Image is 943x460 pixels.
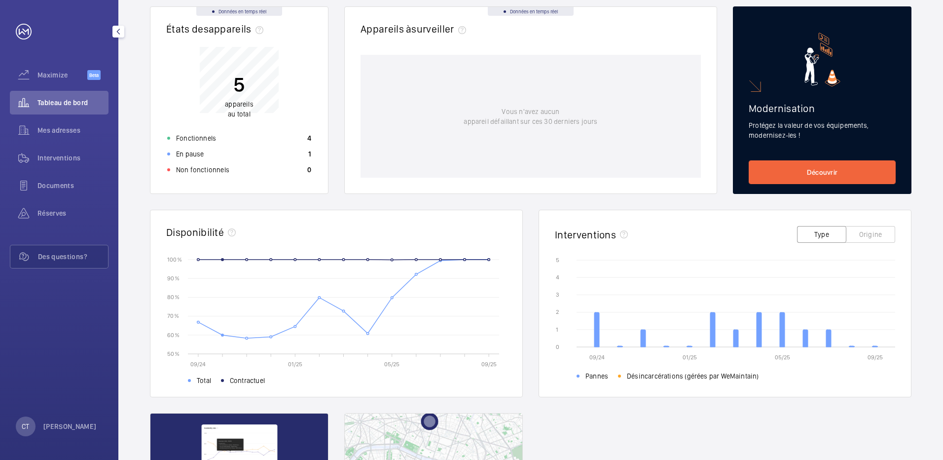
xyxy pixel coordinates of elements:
[167,312,179,319] text: 70 %
[230,376,265,385] span: Contractuel
[556,274,559,281] text: 4
[37,70,87,80] span: Maximize
[411,23,470,35] span: surveiller
[225,72,254,97] p: 5
[190,361,206,368] text: 09/24
[176,133,216,143] p: Fonctionnels
[556,308,559,315] text: 2
[556,344,559,350] text: 0
[627,371,759,381] span: Désincarcérations (gérées par WeMaintain)
[22,422,29,431] p: CT
[166,23,267,35] h2: États des
[43,422,97,431] p: [PERSON_NAME]
[589,354,605,361] text: 09/24
[225,99,254,119] p: au total
[683,354,697,361] text: 01/25
[361,23,470,35] h2: Appareils à
[775,354,790,361] text: 05/25
[464,107,597,126] p: Vous n'avez aucun appareil défaillant sur ces 30 derniers jours
[167,331,180,338] text: 60 %
[196,7,282,16] div: Données en temps réel
[307,133,311,143] p: 4
[167,350,180,357] text: 50 %
[749,102,896,115] h2: Modernisation
[167,294,180,301] text: 80 %
[307,165,311,175] p: 0
[37,98,109,108] span: Tableau de bord
[556,326,558,333] text: 1
[488,7,574,16] div: Données en temps réel
[308,149,311,159] p: 1
[167,275,180,282] text: 90 %
[87,70,101,80] span: Beta
[37,208,109,218] span: Réserves
[868,354,883,361] text: 09/25
[167,256,182,263] text: 100 %
[749,160,896,184] a: Découvrir
[38,252,108,262] span: Des questions?
[37,153,109,163] span: Interventions
[481,361,497,368] text: 09/25
[209,23,267,35] span: appareils
[797,226,846,243] button: Type
[556,291,559,298] text: 3
[176,149,204,159] p: En pause
[846,226,895,243] button: Origine
[749,120,896,140] p: Protégez la valeur de vos équipements, modernisez-les !
[804,33,840,86] img: marketing-card.svg
[37,125,109,135] span: Mes adresses
[197,376,211,385] span: Total
[225,100,254,108] span: appareils
[176,165,229,175] p: Non fonctionnels
[556,257,559,264] text: 5
[166,226,224,238] h2: Disponibilité
[288,361,302,368] text: 01/25
[37,181,109,191] span: Documents
[384,361,399,368] text: 05/25
[585,371,608,381] span: Pannes
[555,229,616,241] h2: Interventions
